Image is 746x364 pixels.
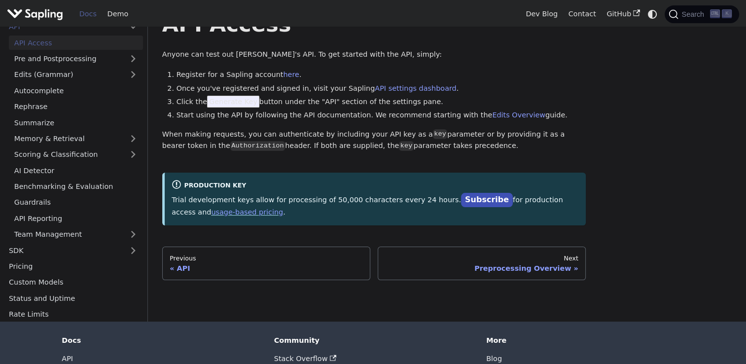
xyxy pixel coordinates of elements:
[678,10,710,18] span: Search
[62,355,73,363] a: API
[170,264,363,273] div: API
[162,129,586,152] p: When making requests, you can authenticate by including your API key as a parameter or by providi...
[9,227,143,242] a: Team Management
[9,163,143,178] a: AI Detector
[486,355,502,363] a: Blog
[9,195,143,210] a: Guardrails
[378,247,586,280] a: NextPreprocessing Overview
[9,68,143,82] a: Edits (Grammar)
[230,141,285,151] code: Authorization
[177,109,586,121] li: Start using the API by following the API documentation. We recommend starting with the guide.
[177,83,586,95] li: Once you've registered and signed in, visit your Sapling .
[3,291,143,305] a: Status and Uptime
[492,111,545,119] a: Edits Overview
[172,193,579,218] p: Trial development keys allow for processing of 50,000 characters every 24 hours. for production a...
[3,307,143,322] a: Rate Limits
[563,6,602,22] a: Contact
[645,7,660,21] button: Switch between dark and light mode (currently system mode)
[123,20,143,34] button: Collapse sidebar category 'API'
[520,6,563,22] a: Dev Blog
[162,247,370,280] a: PreviousAPI
[433,129,447,139] code: key
[9,115,143,130] a: Summarize
[601,6,645,22] a: GitHub
[283,71,299,78] a: here
[211,208,283,216] a: usage-based pricing
[102,6,134,22] a: Demo
[274,336,472,345] div: Community
[162,49,586,61] p: Anyone can test out [PERSON_NAME]'s API. To get started with the API, simply:
[385,255,578,262] div: Next
[399,141,413,151] code: key
[123,243,143,257] button: Expand sidebar category 'SDK'
[665,5,739,23] button: Search (Ctrl+K)
[7,7,63,21] img: Sapling.ai
[3,259,143,274] a: Pricing
[177,96,586,108] li: Click the button under the "API" section of the settings pane.
[9,211,143,225] a: API Reporting
[9,52,143,66] a: Pre and Postprocessing
[375,84,456,92] a: API settings dashboard
[170,255,363,262] div: Previous
[385,264,578,273] div: Preprocessing Overview
[3,20,123,34] a: API
[177,69,586,81] li: Register for a Sapling account .
[486,336,684,345] div: More
[207,96,259,108] span: Generate Key
[9,180,143,194] a: Benchmarking & Evaluation
[162,247,586,280] nav: Docs pages
[172,180,579,191] div: Production Key
[722,9,732,18] kbd: K
[9,132,143,146] a: Memory & Retrieval
[7,7,67,21] a: Sapling.ai
[74,6,102,22] a: Docs
[9,83,143,98] a: Autocomplete
[9,36,143,50] a: API Access
[3,243,123,257] a: SDK
[9,147,143,162] a: Scoring & Classification
[62,336,260,345] div: Docs
[3,275,143,290] a: Custom Models
[9,100,143,114] a: Rephrase
[461,193,513,207] a: Subscribe
[274,355,336,363] a: Stack Overflow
